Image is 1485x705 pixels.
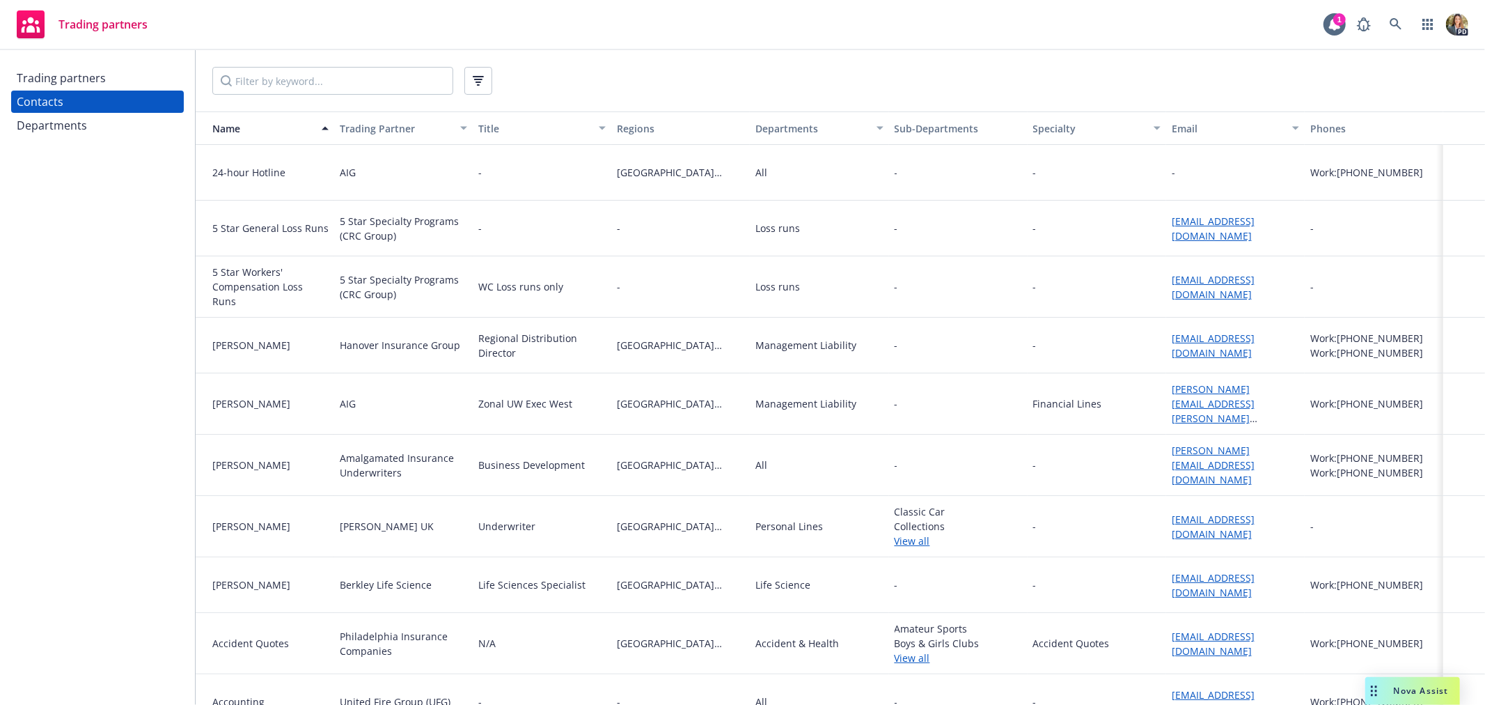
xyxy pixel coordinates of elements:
[478,221,482,235] div: -
[1172,382,1255,440] a: [PERSON_NAME][EMAIL_ADDRESS][PERSON_NAME][DOMAIN_NAME]
[1310,636,1438,651] div: Work: [PHONE_NUMBER]
[11,114,184,137] a: Departments
[1172,273,1255,301] a: [EMAIL_ADDRESS][DOMAIN_NAME]
[1033,636,1110,651] div: Accident Quotes
[617,165,744,180] span: [GEOGRAPHIC_DATA][US_STATE]
[478,279,563,294] div: WC Loss runs only
[1033,221,1037,235] div: -
[1305,111,1443,145] button: Phones
[212,396,329,411] div: [PERSON_NAME]
[11,5,153,44] a: Trading partners
[895,165,1022,180] span: -
[478,121,590,136] div: Title
[1172,630,1255,658] a: [EMAIL_ADDRESS][DOMAIN_NAME]
[17,114,87,137] div: Departments
[617,338,744,352] span: [GEOGRAPHIC_DATA][US_STATE]
[1033,519,1037,534] div: -
[617,396,744,411] span: [GEOGRAPHIC_DATA][US_STATE]
[334,111,473,145] button: Trading Partner
[1310,451,1438,465] div: Work: [PHONE_NUMBER]
[1310,346,1438,360] div: Work: [PHONE_NUMBER]
[212,519,329,534] div: [PERSON_NAME]
[1365,677,1383,705] div: Drag to move
[611,111,750,145] button: Regions
[11,67,184,89] a: Trading partners
[617,578,744,592] span: [GEOGRAPHIC_DATA][US_STATE]
[1172,571,1255,599] a: [EMAIL_ADDRESS][DOMAIN_NAME]
[755,519,823,534] div: Personal Lines
[617,221,744,235] span: -
[755,636,839,651] div: Accident & Health
[895,221,898,235] span: -
[478,519,535,534] div: Underwriter
[478,578,586,592] div: Life Sciences Specialist
[617,636,744,651] span: [GEOGRAPHIC_DATA][US_STATE]
[895,504,1022,519] span: Classic Car
[212,67,453,95] input: Filter by keyword...
[755,279,800,294] div: Loss runs
[755,578,810,592] div: Life Science
[1172,444,1255,486] a: [PERSON_NAME][EMAIL_ADDRESS][DOMAIN_NAME]
[212,338,329,352] div: [PERSON_NAME]
[478,636,496,651] div: N/A
[212,265,329,309] div: 5 Star Workers' Compensation Loss Runs
[895,396,898,411] span: -
[755,396,856,411] div: Management Liability
[895,121,1022,136] div: Sub-Departments
[1310,396,1438,411] div: Work: [PHONE_NUMBER]
[473,111,611,145] button: Title
[340,165,356,180] div: AIG
[1172,332,1255,359] a: [EMAIL_ADDRESS][DOMAIN_NAME]
[755,165,767,180] div: All
[1446,13,1468,36] img: photo
[212,636,329,651] div: Accident Quotes
[340,629,467,658] div: Philadelphia Insurance Companies
[1382,10,1410,38] a: Search
[1414,10,1442,38] a: Switch app
[1310,578,1438,592] div: Work: [PHONE_NUMBER]
[196,111,334,145] button: Name
[895,534,1022,548] a: View all
[1310,165,1438,180] div: Work: [PHONE_NUMBER]
[755,338,856,352] div: Management Liability
[1310,331,1438,346] div: Work: [PHONE_NUMBER]
[11,91,184,113] a: Contacts
[478,165,482,180] div: -
[212,458,329,472] div: [PERSON_NAME]
[617,121,744,136] div: Regions
[1033,338,1037,352] div: -
[58,19,148,30] span: Trading partners
[1033,279,1037,294] div: -
[212,221,329,235] div: 5 Star General Loss Runs
[340,396,356,411] div: AIG
[895,651,1022,665] a: View all
[617,519,744,534] span: [GEOGRAPHIC_DATA][US_STATE]
[895,458,1022,472] span: -
[1172,215,1255,242] a: [EMAIL_ADDRESS][DOMAIN_NAME]
[1310,465,1438,480] div: Work: [PHONE_NUMBER]
[895,621,1022,636] span: Amateur Sports
[1033,578,1037,592] div: -
[895,519,1022,534] span: Collections
[340,578,432,592] div: Berkley Life Science
[1310,121,1438,136] div: Phones
[1172,121,1284,136] div: Email
[617,458,744,472] span: [GEOGRAPHIC_DATA][US_STATE]
[1172,513,1255,541] a: [EMAIL_ADDRESS][DOMAIN_NAME]
[1310,221,1314,235] div: -
[895,636,1022,651] span: Boys & Girls Clubs
[201,121,313,136] div: Name
[1310,279,1314,294] div: -
[1333,13,1346,26] div: 1
[1033,121,1145,136] div: Specialty
[617,279,744,294] span: -
[212,165,329,180] div: 24-hour Hotline
[895,578,898,592] span: -
[1033,165,1037,180] div: -
[895,279,898,294] span: -
[17,67,106,89] div: Trading partners
[1033,458,1037,472] div: -
[755,121,867,136] div: Departments
[340,519,434,534] div: [PERSON_NAME] UK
